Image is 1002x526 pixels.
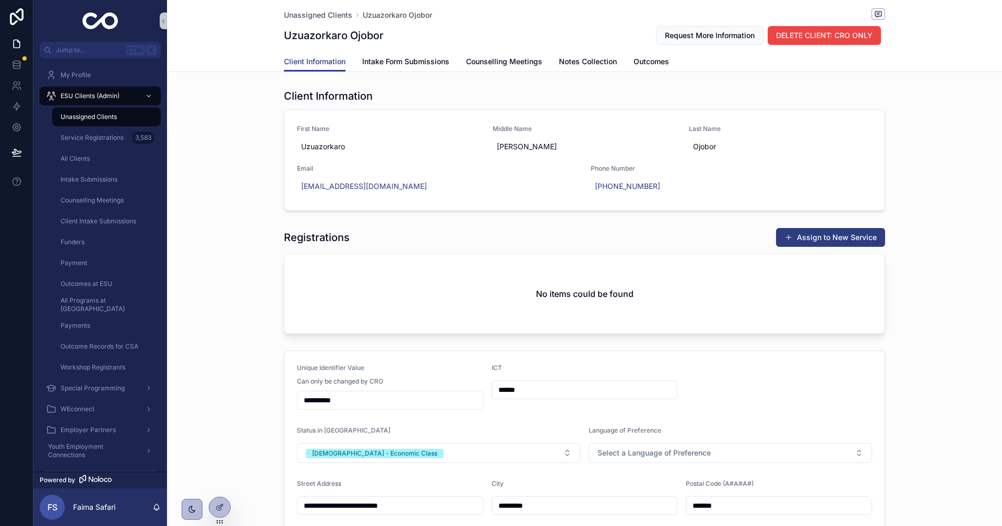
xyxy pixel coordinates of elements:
a: Client Intake Submissions [52,212,161,231]
a: Payment [52,254,161,272]
img: App logo [82,13,118,29]
a: Workshop Registrants [52,358,161,377]
span: Street Address [297,480,341,487]
span: Counselling Meetings [61,196,124,205]
a: Uzuazorkaro Ojobor [363,10,432,20]
span: Employer Partners [61,426,116,434]
a: Notes Collection [559,52,617,73]
span: Client Information [284,56,345,67]
a: Outcomes at ESU [52,274,161,293]
span: DELETE CLIENT: CRO ONLY [776,30,873,41]
a: WEconnect [40,400,161,419]
a: My Profile [40,66,161,85]
a: [EMAIL_ADDRESS][DOMAIN_NAME] [301,181,427,192]
span: Counselling Meetings [466,56,542,67]
a: Counselling Meetings [466,52,542,73]
span: WEconnect [61,405,94,413]
span: Client Intake Submissions [61,217,136,225]
button: Select Button [297,443,580,463]
button: DELETE CLIENT: CRO ONLY [768,26,881,45]
span: Phone Number [591,164,872,173]
span: Email [297,164,578,173]
span: Intake Form Submissions [362,56,449,67]
span: Ctrl [126,45,145,55]
a: First NameUzuazorkaroMiddle Name[PERSON_NAME]Last NameOjoborEmail[EMAIL_ADDRESS][DOMAIN_NAME]Phon... [284,110,885,210]
span: ESU Clients (Admin) [61,92,120,100]
span: Language of Preference [589,426,661,434]
span: Last Name [689,125,872,133]
div: [DEMOGRAPHIC_DATA] - Economic Class [312,449,437,458]
a: Youth Employment Connections [40,441,161,460]
span: ICT [492,364,502,372]
a: Unassigned Clients [284,10,352,20]
button: Assign to New Service [776,228,885,247]
a: [PHONE_NUMBER] [595,181,660,192]
span: Workshop Registrants [61,363,125,372]
span: Status in [GEOGRAPHIC_DATA] [297,426,390,434]
button: Select Button [589,443,872,463]
span: Postal Code (A#A#A#) [686,480,754,487]
span: Intake Submissions [61,175,117,184]
a: Funders [52,233,161,252]
a: Counselling Meetings [52,191,161,210]
div: scrollable content [33,58,167,472]
div: 3,583 [132,131,154,144]
span: FS [47,501,57,513]
span: Jump to... [56,46,122,54]
span: Ojobor [693,141,868,152]
span: Middle Name [493,125,676,133]
a: All Programs at [GEOGRAPHIC_DATA] [52,295,161,314]
span: Powered by [40,476,75,484]
button: Request More Information [656,26,764,45]
p: Faima Safari [73,502,115,512]
span: First Name [297,125,480,133]
h1: Registrations [284,230,350,245]
a: Intake Submissions [52,170,161,189]
a: Payments [52,316,161,335]
span: Payments [61,321,90,330]
a: Powered by [33,472,167,488]
a: Client Information [284,52,345,72]
a: Outcomes [634,52,669,73]
h1: Client Information [284,89,373,103]
a: ESU Clients (Admin) [40,87,161,105]
span: Funders [61,238,85,246]
span: Outcome Records for CSA [61,342,138,351]
span: Payment [61,259,87,267]
span: All Clients [61,154,90,163]
a: Employer Partners [40,421,161,439]
span: Notes Collection [559,56,617,67]
span: K [147,46,156,54]
span: Unique Identifier Value [297,364,364,372]
span: Select a Language of Preference [598,448,711,458]
span: City [492,480,504,487]
a: Service Registrations3,583 [52,128,161,147]
h2: No items could be found [536,288,634,300]
span: Outcomes at ESU [61,280,112,288]
span: Outcomes [634,56,669,67]
a: Intake Form Submissions [362,52,449,73]
span: Special Programming [61,384,125,392]
span: [PERSON_NAME] [497,141,672,152]
span: Can only be changed by CRO [297,377,383,386]
span: Unassigned Clients [61,113,117,121]
h1: Uzuazorkaro Ojobor [284,28,384,43]
a: Outcome Records for CSA [52,337,161,356]
span: My Profile [61,71,91,79]
span: Uzuazorkaro [301,141,476,152]
button: Jump to...CtrlK [40,42,161,58]
a: Special Programming [40,379,161,398]
span: Service Registrations [61,134,124,142]
span: Youth Employment Connections [48,443,137,459]
a: All Clients [52,149,161,168]
span: Request More Information [665,30,755,41]
span: All Programs at [GEOGRAPHIC_DATA] [61,296,150,313]
a: Unassigned Clients [52,107,161,126]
